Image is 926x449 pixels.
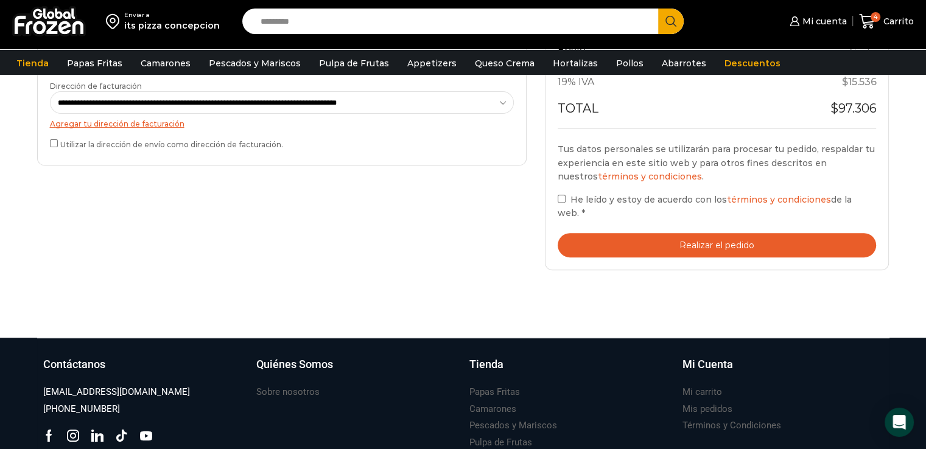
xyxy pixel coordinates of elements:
[658,9,684,34] button: Search button
[581,207,585,218] abbr: requerido
[469,419,557,432] h3: Pescados y Mariscos
[799,15,847,27] span: Mi cuenta
[787,9,846,33] a: Mi cuenta
[871,12,880,22] span: 4
[469,401,516,417] a: Camarones
[256,357,333,372] h3: Quiénes Somos
[256,384,320,400] a: Sobre nosotros
[135,52,197,75] a: Camarones
[682,403,732,416] h3: Mis pedidos
[43,403,120,416] h3: [PHONE_NUMBER]
[880,15,914,27] span: Carrito
[547,52,604,75] a: Hortalizas
[682,417,781,434] a: Términos y Condiciones
[727,194,831,205] a: términos y condiciones
[401,52,463,75] a: Appetizers
[558,96,793,128] th: Total
[469,384,520,400] a: Papas Fritas
[885,408,914,437] div: Open Intercom Messenger
[841,76,876,88] span: 15.536
[558,142,877,183] p: Tus datos personales se utilizarán para procesar tu pedido, respaldar tu experiencia en este siti...
[558,194,852,218] span: He leído y estoy de acuerdo con los de la web.
[106,11,124,32] img: address-field-icon.svg
[469,357,670,385] a: Tienda
[469,436,532,449] h3: Pulpa de Frutas
[43,357,105,372] h3: Contáctanos
[469,357,503,372] h3: Tienda
[469,403,516,416] h3: Camarones
[469,52,541,75] a: Queso Crema
[682,401,732,417] a: Mis pedidos
[558,195,566,203] input: He leído y estoy de acuerdo con lostérminos y condicionesde la web. *
[841,76,847,88] span: $
[830,101,838,116] span: $
[50,119,184,128] a: Agregar tu dirección de facturación
[313,52,395,75] a: Pulpa de Frutas
[61,52,128,75] a: Papas Fritas
[203,52,307,75] a: Pescados y Mariscos
[43,357,244,385] a: Contáctanos
[10,52,55,75] a: Tienda
[469,386,520,399] h3: Papas Fritas
[682,419,781,432] h3: Términos y Condiciones
[859,7,914,36] a: 4 Carrito
[50,137,514,150] label: Utilizar la dirección de envío como dirección de facturación.
[469,417,557,434] a: Pescados y Mariscos
[558,233,877,258] button: Realizar el pedido
[256,386,320,399] h3: Sobre nosotros
[682,384,722,400] a: Mi carrito
[656,52,712,75] a: Abarrotes
[830,101,876,116] bdi: 97.306
[610,52,650,75] a: Pollos
[558,69,793,97] th: 19% IVA
[43,386,190,399] h3: [EMAIL_ADDRESS][DOMAIN_NAME]
[50,91,514,114] select: Dirección de facturación
[598,171,702,182] a: términos y condiciones
[124,19,220,32] div: its pizza concepcion
[256,357,457,385] a: Quiénes Somos
[682,357,883,385] a: Mi Cuenta
[43,384,190,400] a: [EMAIL_ADDRESS][DOMAIN_NAME]
[682,357,733,372] h3: Mi Cuenta
[682,386,722,399] h3: Mi carrito
[718,52,787,75] a: Descuentos
[43,401,120,417] a: [PHONE_NUMBER]
[50,81,514,114] label: Dirección de facturación
[124,11,220,19] div: Enviar a
[50,139,58,147] input: Utilizar la dirección de envío como dirección de facturación.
